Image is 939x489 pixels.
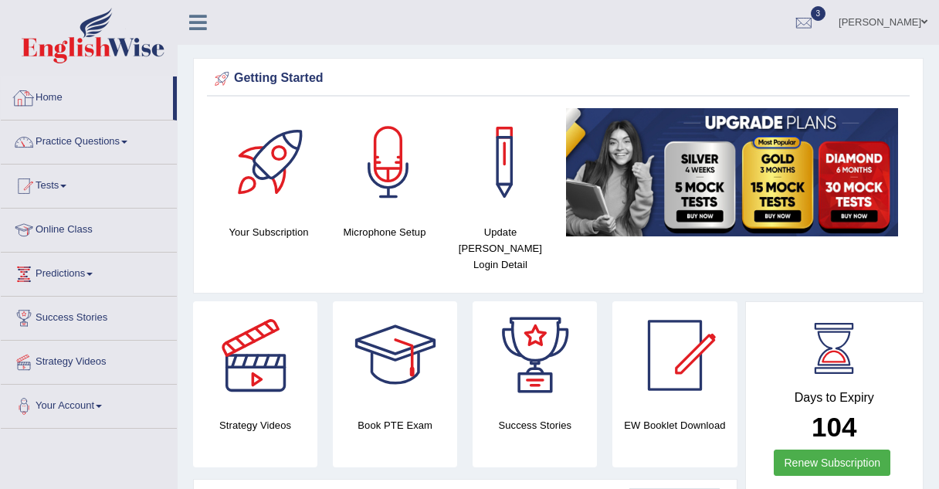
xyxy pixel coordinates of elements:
div: Getting Started [211,67,906,90]
a: Renew Subscription [774,450,890,476]
h4: Success Stories [473,417,597,433]
a: Home [1,76,173,115]
h4: Update [PERSON_NAME] Login Detail [450,224,551,273]
h4: Strategy Videos [193,417,317,433]
h4: Your Subscription [219,224,319,240]
h4: Microphone Setup [334,224,435,240]
a: Practice Questions [1,121,177,159]
img: small5.jpg [566,108,898,236]
b: 104 [812,412,856,442]
a: Success Stories [1,297,177,335]
a: Your Account [1,385,177,423]
a: Predictions [1,253,177,291]
h4: Book PTE Exam [333,417,457,433]
span: 3 [811,6,826,21]
h4: Days to Expiry [763,391,907,405]
h4: EW Booklet Download [612,417,737,433]
a: Online Class [1,209,177,247]
a: Tests [1,165,177,203]
a: Strategy Videos [1,341,177,379]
